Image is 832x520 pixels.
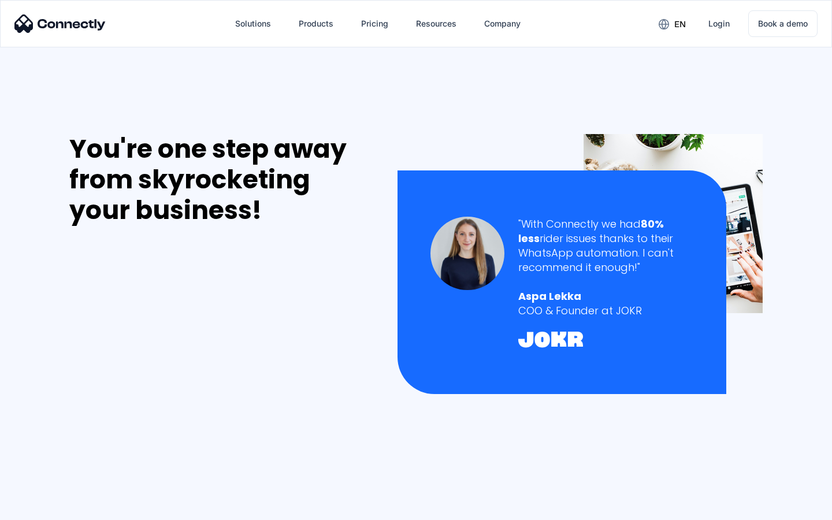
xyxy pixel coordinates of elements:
[69,239,243,504] iframe: Form 0
[518,217,664,246] strong: 80% less
[484,16,521,32] div: Company
[361,16,388,32] div: Pricing
[518,303,693,318] div: COO & Founder at JOKR
[518,289,581,303] strong: Aspa Lekka
[299,16,333,32] div: Products
[748,10,818,37] a: Book a demo
[14,14,106,33] img: Connectly Logo
[235,16,271,32] div: Solutions
[699,10,739,38] a: Login
[69,134,373,225] div: You're one step away from skyrocketing your business!
[23,500,69,516] ul: Language list
[12,500,69,516] aside: Language selected: English
[352,10,398,38] a: Pricing
[518,217,693,275] div: "With Connectly we had rider issues thanks to their WhatsApp automation. I can't recommend it eno...
[674,16,686,32] div: en
[416,16,456,32] div: Resources
[708,16,730,32] div: Login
